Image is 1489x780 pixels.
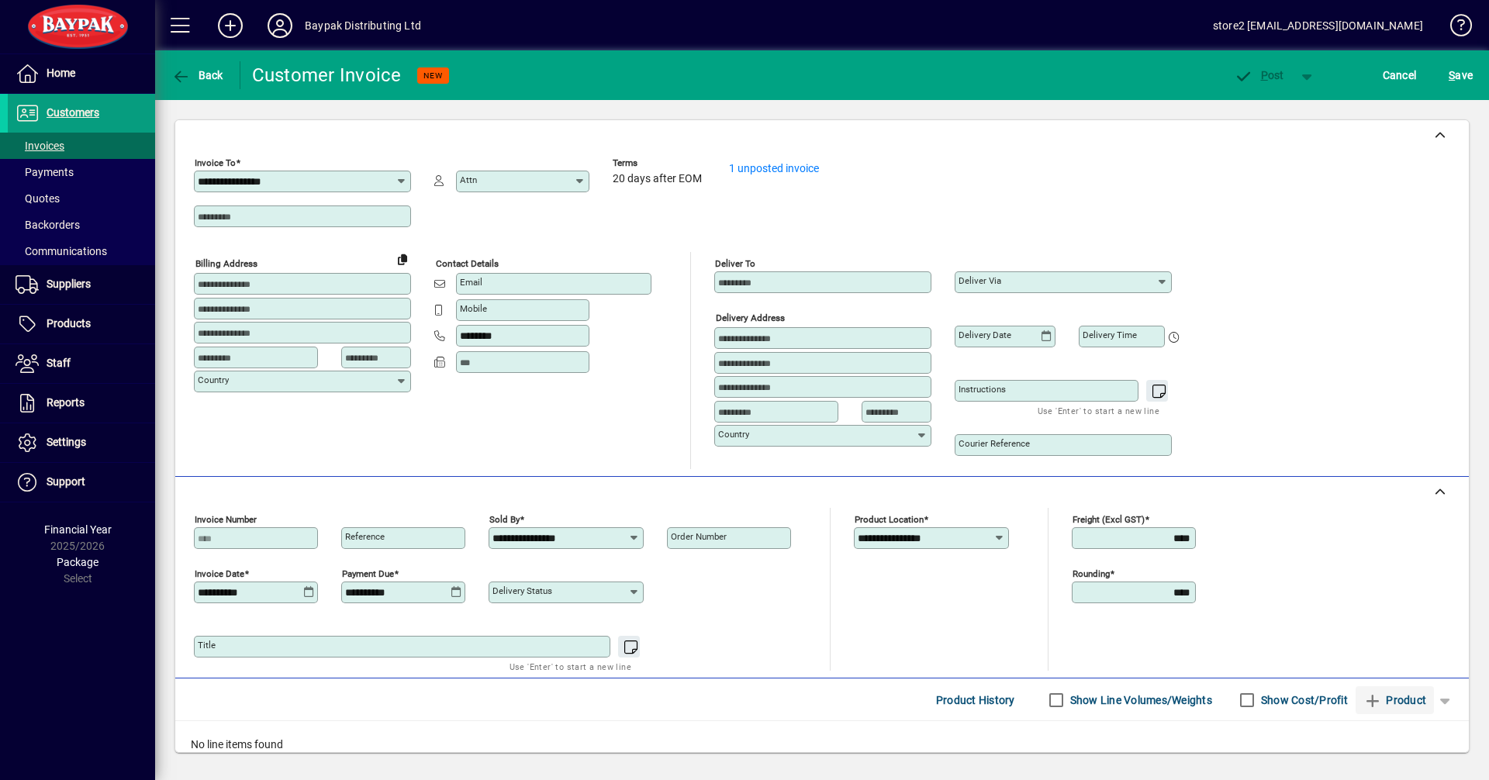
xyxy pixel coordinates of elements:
span: Settings [47,436,86,448]
div: Customer Invoice [252,63,402,88]
span: Cancel [1383,63,1417,88]
span: Back [171,69,223,81]
a: Communications [8,238,155,264]
span: Product History [936,688,1015,713]
span: Reports [47,396,85,409]
button: Save [1445,61,1477,89]
mat-label: Country [718,429,749,440]
a: Settings [8,423,155,462]
div: Baypak Distributing Ltd [305,13,421,38]
mat-label: Attn [460,174,477,185]
button: Add [206,12,255,40]
button: Cancel [1379,61,1421,89]
div: store2 [EMAIL_ADDRESS][DOMAIN_NAME] [1213,13,1423,38]
a: Invoices [8,133,155,159]
button: Profile [255,12,305,40]
mat-label: Title [198,640,216,651]
span: NEW [423,71,443,81]
button: Copy to Delivery address [390,247,415,271]
mat-label: Country [198,374,229,385]
mat-label: Instructions [959,384,1006,395]
mat-label: Courier Reference [959,438,1030,449]
button: Product [1356,686,1434,714]
span: Home [47,67,75,79]
span: Invoices [16,140,64,152]
mat-label: Mobile [460,303,487,314]
span: ave [1449,63,1473,88]
span: 20 days after EOM [613,173,702,185]
label: Show Cost/Profit [1258,692,1348,708]
span: Support [47,475,85,488]
label: Show Line Volumes/Weights [1067,692,1212,708]
span: Terms [613,158,706,168]
span: Product [1363,688,1426,713]
span: Backorders [16,219,80,231]
mat-label: Delivery time [1083,330,1137,340]
mat-label: Invoice To [195,157,236,168]
span: Payments [16,166,74,178]
mat-label: Delivery status [492,585,552,596]
mat-label: Invoice date [195,568,244,579]
span: ost [1234,69,1284,81]
mat-hint: Use 'Enter' to start a new line [1038,402,1159,419]
mat-label: Product location [855,514,924,525]
mat-label: Invoice number [195,514,257,525]
a: Quotes [8,185,155,212]
a: Staff [8,344,155,383]
a: Payments [8,159,155,185]
button: Back [168,61,227,89]
mat-label: Order number [671,531,727,542]
span: Communications [16,245,107,257]
span: S [1449,69,1455,81]
mat-label: Freight (excl GST) [1073,514,1145,525]
a: Products [8,305,155,343]
mat-label: Reference [345,531,385,542]
a: Home [8,54,155,93]
mat-label: Email [460,277,482,288]
a: Backorders [8,212,155,238]
mat-label: Rounding [1073,568,1110,579]
span: Financial Year [44,523,112,536]
span: Suppliers [47,278,91,290]
a: Suppliers [8,265,155,304]
a: 1 unposted invoice [729,162,819,174]
div: No line items found [175,721,1469,768]
a: Knowledge Base [1439,3,1470,53]
button: Product History [930,686,1021,714]
a: Reports [8,384,155,423]
mat-label: Delivery date [959,330,1011,340]
app-page-header-button: Back [155,61,240,89]
mat-label: Payment due [342,568,394,579]
mat-label: Deliver via [959,275,1001,286]
mat-hint: Use 'Enter' to start a new line [510,657,631,675]
span: Staff [47,357,71,369]
span: Quotes [16,192,60,205]
mat-label: Sold by [489,514,520,525]
mat-label: Deliver To [715,258,755,269]
span: Customers [47,106,99,119]
button: Post [1226,61,1292,89]
span: P [1261,69,1268,81]
span: Products [47,317,91,330]
span: Package [57,556,98,568]
a: Support [8,463,155,502]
